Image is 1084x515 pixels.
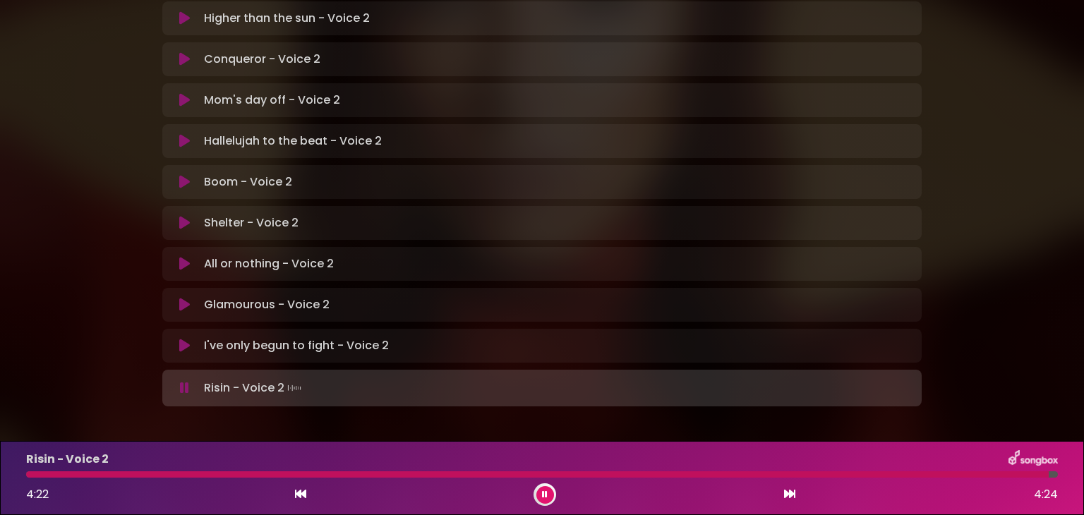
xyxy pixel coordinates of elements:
p: Hallelujah to the beat - Voice 2 [204,133,382,150]
p: Mom's day off - Voice 2 [204,92,340,109]
p: I've only begun to fight - Voice 2 [204,337,389,354]
p: Shelter - Voice 2 [204,214,299,231]
p: Boom - Voice 2 [204,174,292,190]
img: songbox-logo-white.png [1008,450,1058,468]
p: Glamourous - Voice 2 [204,296,330,313]
p: Risin - Voice 2 [204,378,304,398]
p: Higher than the sun - Voice 2 [204,10,370,27]
p: Risin - Voice 2 [26,451,109,468]
p: Conqueror - Voice 2 [204,51,320,68]
p: All or nothing - Voice 2 [204,255,334,272]
img: waveform4.gif [284,378,304,398]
